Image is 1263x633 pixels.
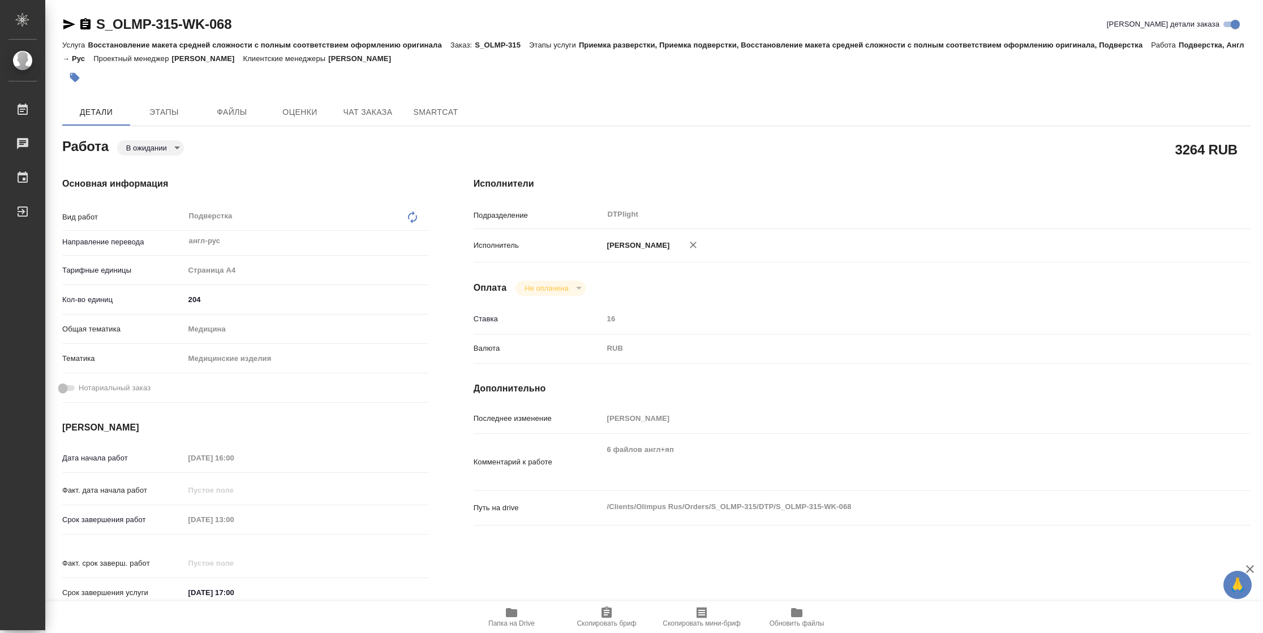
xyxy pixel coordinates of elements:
p: Тарифные единицы [62,265,184,276]
textarea: /Clients/Olimpus Rus/Orders/S_OLMP-315/DTP/S_OLMP-315-WK-068 [603,497,1186,516]
input: Пустое поле [603,311,1186,327]
p: Факт. дата начала работ [62,485,184,496]
span: 🙏 [1228,573,1247,597]
h4: Оплата [474,281,507,295]
div: Медицина [184,320,428,339]
div: В ожидании [515,281,585,296]
input: ✎ Введи что-нибудь [184,584,283,601]
h4: Исполнители [474,177,1251,191]
input: Пустое поле [184,482,283,498]
h4: [PERSON_NAME] [62,421,428,434]
p: Ставка [474,313,603,325]
input: Пустое поле [184,450,283,466]
button: Скопировать ссылку для ЯМессенджера [62,18,76,31]
p: [PERSON_NAME] [328,54,399,63]
p: Услуга [62,41,88,49]
p: Направление перевода [62,236,184,248]
p: Приемка разверстки, Приемка подверстки, Восстановление макета средней сложности с полным соответс... [579,41,1151,49]
p: Срок завершения услуги [62,587,184,598]
span: Детали [69,105,123,119]
p: Кол-во единиц [62,294,184,305]
p: Исполнитель [474,240,603,251]
div: RUB [603,339,1186,358]
p: Тематика [62,353,184,364]
p: Дата начала работ [62,453,184,464]
span: Папка на Drive [488,619,535,627]
span: Скопировать мини-бриф [663,619,740,627]
p: [PERSON_NAME] [603,240,670,251]
span: Чат заказа [341,105,395,119]
button: Скопировать бриф [559,601,654,633]
p: Подразделение [474,210,603,221]
span: Обновить файлы [770,619,824,627]
span: Оценки [273,105,327,119]
button: Не оплачена [521,283,572,293]
span: SmartCat [409,105,463,119]
button: Удалить исполнителя [681,232,706,257]
p: Комментарий к работе [474,457,603,468]
h4: Дополнительно [474,382,1251,395]
p: Проектный менеджер [93,54,171,63]
input: Пустое поле [184,555,283,571]
input: Пустое поле [603,410,1186,427]
a: S_OLMP-315-WK-068 [96,16,231,32]
input: Пустое поле [184,511,283,528]
p: Факт. срок заверш. работ [62,558,184,569]
p: Вид работ [62,212,184,223]
span: Нотариальный заказ [79,382,151,394]
p: S_OLMP-315 [475,41,529,49]
p: Восстановление макета средней сложности с полным соответствием оформлению оригинала [88,41,450,49]
button: Скопировать ссылку [79,18,92,31]
p: Валюта [474,343,603,354]
button: 🙏 [1223,571,1252,599]
p: Заказ: [450,41,475,49]
button: Папка на Drive [464,601,559,633]
p: Путь на drive [474,502,603,514]
button: Обновить файлы [749,601,844,633]
button: В ожидании [123,143,170,153]
div: В ожидании [117,140,184,156]
h2: Работа [62,135,109,156]
button: Добавить тэг [62,65,87,90]
p: Срок завершения работ [62,514,184,526]
div: Страница А4 [184,261,428,280]
span: Скопировать бриф [577,619,636,627]
p: Общая тематика [62,324,184,335]
p: Этапы услуги [529,41,579,49]
button: Скопировать мини-бриф [654,601,749,633]
span: Файлы [205,105,259,119]
span: [PERSON_NAME] детали заказа [1107,19,1219,30]
p: Работа [1151,41,1179,49]
p: [PERSON_NAME] [172,54,243,63]
span: Этапы [137,105,191,119]
p: Последнее изменение [474,413,603,424]
input: ✎ Введи что-нибудь [184,291,428,308]
div: Медицинские изделия [184,349,428,368]
p: Клиентские менеджеры [243,54,328,63]
textarea: 6 файлов англ+яп [603,440,1186,482]
h4: Основная информация [62,177,428,191]
h2: 3264 RUB [1175,140,1238,159]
